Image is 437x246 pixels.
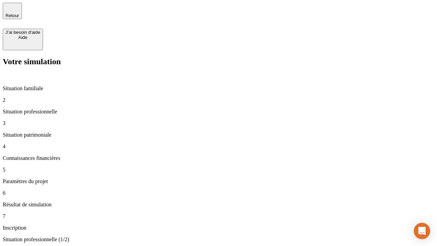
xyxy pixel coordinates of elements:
p: Paramètres du projet [3,178,434,184]
p: Connaissances financières [3,155,434,161]
div: Aide [5,35,40,40]
p: 7 [3,213,434,219]
button: Retour [3,3,22,19]
p: Situation professionnelle (1/2) [3,236,434,243]
p: 4 [3,143,434,150]
h2: Votre simulation [3,57,434,66]
p: Situation patrimoniale [3,132,434,138]
p: Inscription [3,225,434,231]
p: 6 [3,190,434,196]
p: Situation familiale [3,85,434,92]
p: Situation professionnelle [3,109,434,115]
div: Open Intercom Messenger [414,223,430,239]
p: 5 [3,167,434,173]
button: J’ai besoin d'aideAide [3,29,43,50]
p: 2 [3,97,434,103]
p: Résultat de simulation [3,202,434,208]
div: J’ai besoin d'aide [5,30,40,35]
span: Retour [5,13,19,18]
p: 3 [3,120,434,126]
